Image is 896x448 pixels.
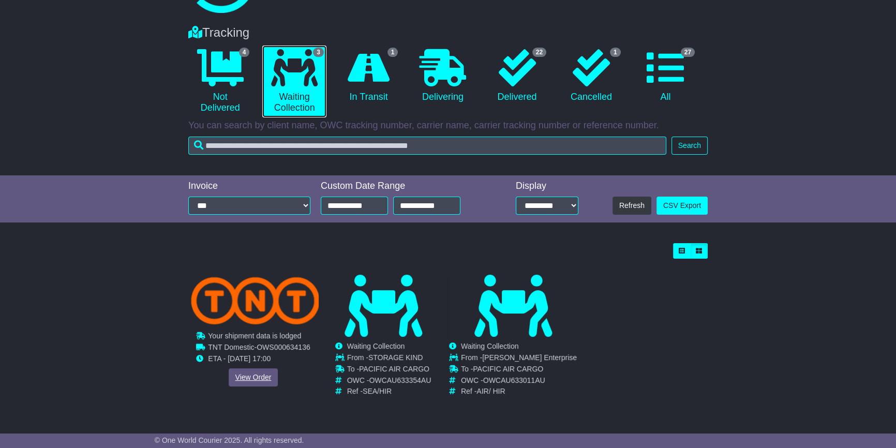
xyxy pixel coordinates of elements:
[461,376,577,387] td: OWC -
[476,387,505,395] span: AIR/ HIR
[347,365,431,376] td: To -
[208,343,254,351] span: TNT Domestic
[363,387,392,395] span: SEA/HIR
[239,48,250,57] span: 4
[671,137,708,155] button: Search
[347,342,405,350] span: Waiting Collection
[347,376,431,387] td: OWC -
[656,197,708,215] a: CSV Export
[188,46,252,117] a: 4 Not Delivered
[347,353,431,365] td: From -
[188,120,708,131] p: You can search by client name, OWC tracking number, carrier name, carrier tracking number or refe...
[188,181,310,192] div: Invoice
[257,343,310,351] span: OWS000634136
[485,46,549,107] a: 22 Delivered
[337,46,400,107] a: 1 In Transit
[483,376,545,384] span: OWCAU633011AU
[461,353,577,365] td: From -
[208,332,301,340] span: Your shipment data is lodged
[359,365,429,373] span: PACIFIC AIR CARGO
[369,376,431,384] span: OWCAU633354AU
[155,436,304,444] span: © One World Courier 2025. All rights reserved.
[610,48,621,57] span: 1
[461,387,577,396] td: Ref -
[532,48,546,57] span: 22
[191,277,320,324] img: TNT_Domestic.png
[461,365,577,376] td: To -
[368,353,423,362] span: STORAGE KIND
[634,46,697,107] a: 27 All
[313,48,324,57] span: 3
[681,48,695,57] span: 27
[183,25,713,40] div: Tracking
[461,342,519,350] span: Waiting Collection
[208,343,310,354] td: -
[473,365,543,373] span: PACIFIC AIR CARGO
[208,354,271,363] span: ETA - [DATE] 17:00
[262,46,326,117] a: 3 Waiting Collection
[387,48,398,57] span: 1
[559,46,623,107] a: 1 Cancelled
[411,46,474,107] a: Delivering
[482,353,577,362] span: [PERSON_NAME] Enterprise
[516,181,578,192] div: Display
[321,181,487,192] div: Custom Date Range
[613,197,651,215] button: Refresh
[347,387,431,396] td: Ref -
[229,368,278,386] a: View Order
